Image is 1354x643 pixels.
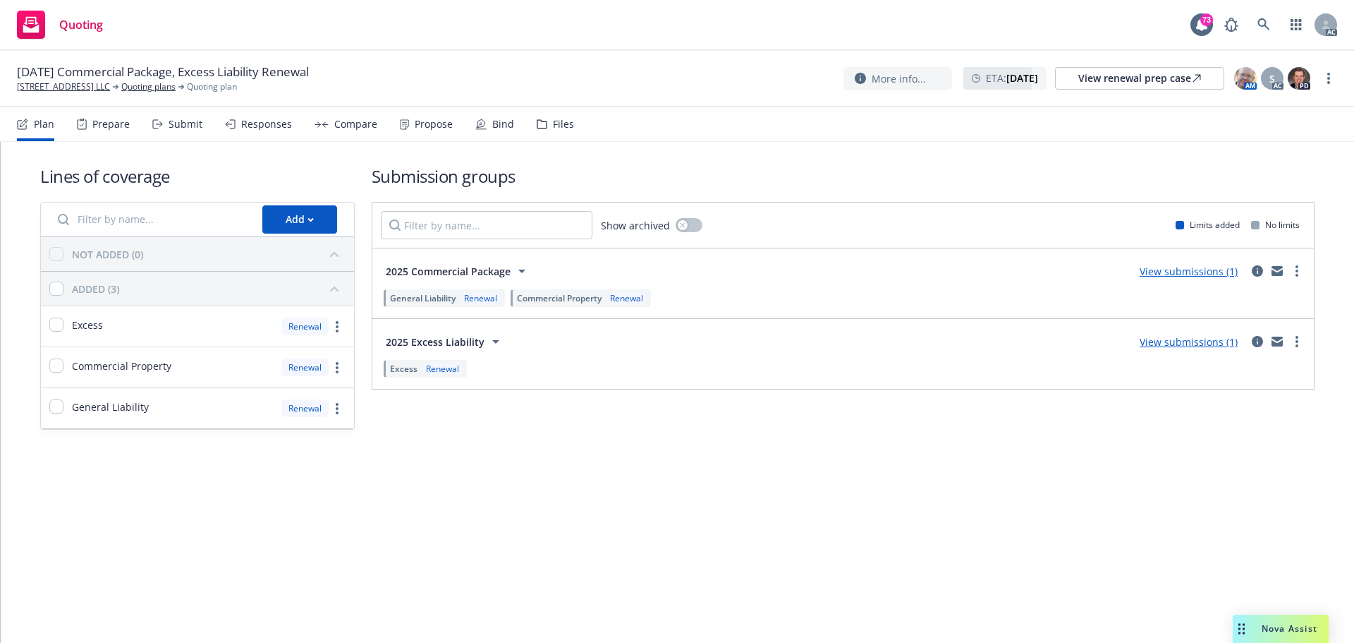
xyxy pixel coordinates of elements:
div: Compare [334,119,377,130]
div: Renewal [281,359,329,376]
button: Nova Assist [1233,615,1329,643]
img: photo [1288,67,1310,90]
button: 2025 Commercial Package [381,257,535,285]
a: [STREET_ADDRESS] LLC [17,80,110,93]
a: circleInformation [1249,333,1266,350]
div: Renewal [423,363,462,375]
span: ETA : [986,71,1038,85]
div: View renewal prep case [1078,68,1201,89]
span: [DATE] Commercial Package, Excess Liability Renewal [17,64,309,80]
a: View renewal prep case [1055,67,1224,90]
div: No limits [1251,219,1300,231]
div: Drag to move [1233,615,1250,643]
div: Renewal [281,318,329,335]
span: Commercial Property [72,359,171,373]
input: Filter by name... [381,211,592,239]
div: Propose [415,119,453,130]
div: Bind [492,119,514,130]
div: Renewal [607,292,646,304]
div: Plan [34,119,54,130]
div: ADDED (3) [72,282,119,296]
span: General Liability [390,292,456,304]
a: circleInformation [1249,263,1266,280]
div: Add [286,206,314,233]
span: General Liability [72,399,149,414]
span: Nova Assist [1262,623,1317,635]
a: Quoting [11,5,109,44]
button: More info... [843,67,952,90]
span: Excess [72,318,103,332]
button: Add [262,205,337,234]
h1: Submission groups [372,164,1315,188]
span: 2025 Excess Liability [386,335,484,349]
div: Renewal [281,399,329,417]
a: Quoting plans [121,80,176,93]
a: Search [1250,11,1278,39]
div: NOT ADDED (0) [72,247,143,262]
span: Show archived [601,218,670,233]
span: Quoting [59,19,103,30]
input: Filter by name... [49,205,254,234]
a: more [329,400,346,417]
div: Limits added [1176,219,1240,231]
a: more [329,359,346,376]
span: 2025 Commercial Package [386,264,511,279]
a: more [329,318,346,335]
div: Submit [169,119,202,130]
a: more [1288,263,1305,280]
a: more [1320,70,1337,87]
strong: [DATE] [1006,71,1038,85]
span: More info... [872,71,926,86]
a: mail [1269,333,1286,350]
button: ADDED (3) [72,277,346,300]
span: Quoting plan [187,80,237,93]
div: Responses [241,119,292,130]
h1: Lines of coverage [40,164,355,188]
div: 73 [1200,13,1213,26]
span: Commercial Property [517,292,602,304]
a: Switch app [1282,11,1310,39]
span: Excess [390,363,417,375]
div: Prepare [92,119,130,130]
button: NOT ADDED (0) [72,243,346,265]
button: 2025 Excess Liability [381,327,509,356]
a: View submissions (1) [1140,265,1238,278]
div: Renewal [461,292,500,304]
img: photo [1234,67,1257,90]
a: Report a Bug [1217,11,1245,39]
div: Files [553,119,574,130]
a: mail [1269,263,1286,280]
span: S [1269,71,1275,86]
a: more [1288,333,1305,350]
a: View submissions (1) [1140,335,1238,349]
